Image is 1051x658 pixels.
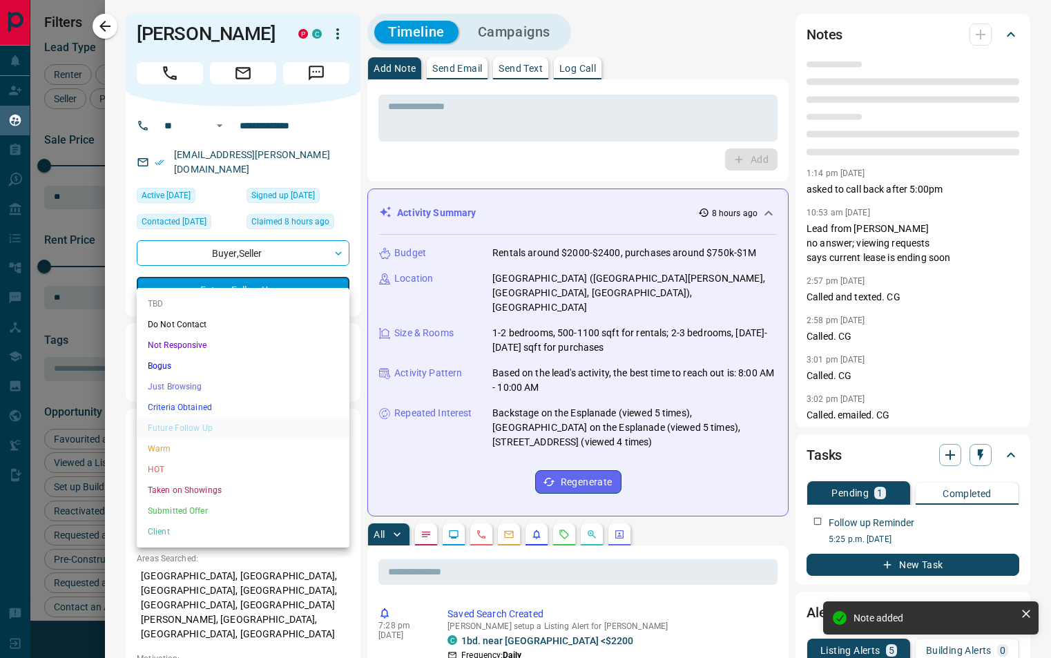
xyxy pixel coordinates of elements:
li: Do Not Contact [137,314,349,335]
li: HOT [137,459,349,480]
li: Not Responsive [137,335,349,356]
li: Client [137,521,349,542]
li: Submitted Offer [137,501,349,521]
div: Note added [854,612,1015,623]
li: Bogus [137,356,349,376]
li: Criteria Obtained [137,397,349,418]
li: Just Browsing [137,376,349,397]
li: Taken on Showings [137,480,349,501]
li: TBD [137,293,349,314]
li: Warm [137,438,349,459]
